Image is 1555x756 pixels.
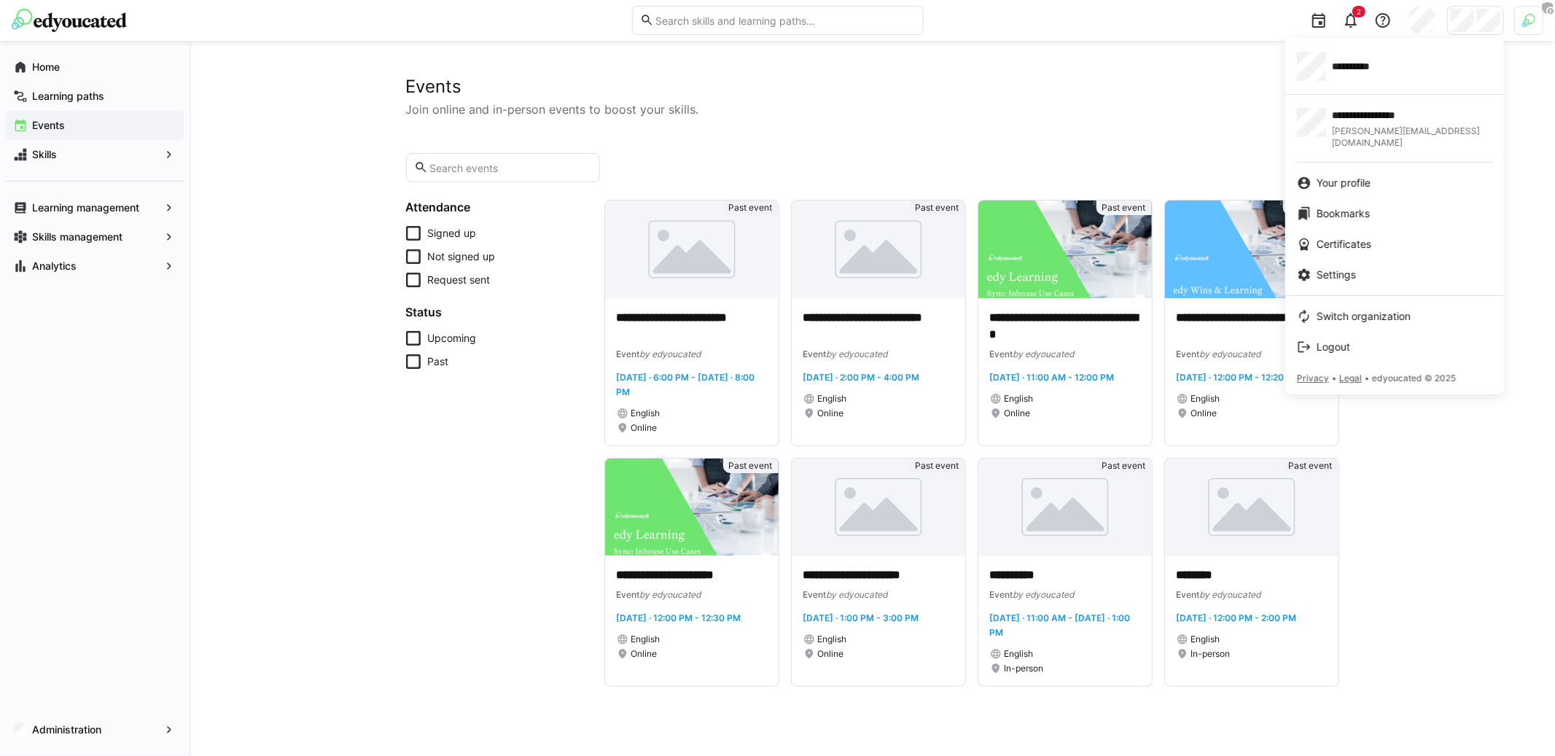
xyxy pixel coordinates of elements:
[1332,125,1492,149] span: [PERSON_NAME][EMAIL_ADDRESS][DOMAIN_NAME]
[1317,340,1350,354] span: Logout
[1317,268,1356,282] span: Settings
[1372,373,1456,383] span: edyoucated © 2025
[1365,373,1369,383] span: •
[1317,176,1371,190] span: Your profile
[1317,237,1371,252] span: Certificates
[1339,373,1362,383] span: Legal
[1297,373,1329,383] span: Privacy
[1317,206,1370,221] span: Bookmarks
[1317,309,1411,324] span: Switch organization
[1332,373,1336,383] span: •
